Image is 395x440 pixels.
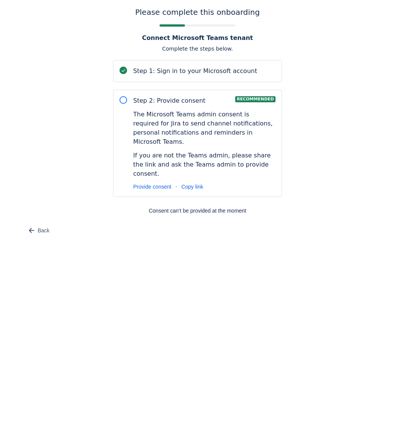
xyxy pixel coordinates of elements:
[38,224,49,237] span: Back
[135,8,260,17] h3: Please complete this onboarding
[162,45,233,52] span: Complete the steps below.
[118,205,277,217] span: Consent can’t be provided at the moment
[133,151,276,178] span: If you are not the Teams admin, please share the link and ask the Teams admin to provide consent.
[133,183,171,191] a: Provide consent
[133,67,257,76] span: Step 1: Sign in to your Microsoft account
[142,34,253,42] h4: Connect Microsoft Teams tenant
[181,183,203,191] button: Copy link
[22,224,54,237] button: Back
[133,96,205,105] span: Step 2: Provide consent
[113,205,282,217] button: Consent can’t be provided at the moment
[133,110,276,146] span: The Microsoft Teams admin consent is required for Jira to send channel notifications, personal no...
[237,96,274,102] span: Recommended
